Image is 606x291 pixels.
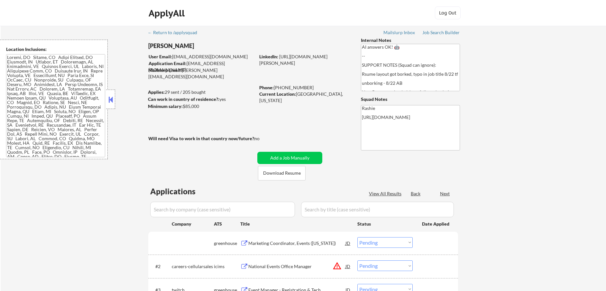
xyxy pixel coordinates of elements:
button: Add a Job Manually [257,152,322,164]
div: [PERSON_NAME] [148,42,280,50]
div: Title [240,221,351,227]
strong: Can work in country of residence?: [148,96,219,102]
div: careers-cellularsales [172,263,214,270]
strong: Applies: [148,89,165,95]
a: ← Return to /applysquad [148,30,203,36]
div: #2 [155,263,167,270]
div: yes [148,96,253,102]
div: [GEOGRAPHIC_DATA], [US_STATE] [259,91,350,103]
div: Mailslurp Inbox [383,30,416,35]
button: Download Resume [258,166,306,180]
div: National Events Office Manager [248,263,345,270]
div: Next [440,190,450,197]
strong: Phone: [259,85,274,90]
div: JD [345,260,351,272]
a: Job Search Builder [422,30,460,36]
div: greenhouse [214,240,240,247]
strong: Current Location: [259,91,296,97]
div: [EMAIL_ADDRESS][DOMAIN_NAME] [149,60,255,73]
div: 29 sent / 205 bought [148,89,255,95]
strong: User Email: [149,54,172,59]
div: Back [411,190,421,197]
div: ← Return to /applysquad [148,30,203,35]
div: View All Results [369,190,403,197]
div: ATS [214,221,240,227]
div: Squad Notes [361,96,460,102]
strong: Mailslurp Email: [148,67,182,73]
div: icims [214,263,240,270]
div: Internal Notes [361,37,460,44]
div: $85,000 [148,103,255,110]
a: Mailslurp Inbox [383,30,416,36]
div: Location Inclusions: [6,46,105,53]
div: JD [345,237,351,249]
input: Search by company (case sensitive) [150,202,295,217]
div: [EMAIL_ADDRESS][DOMAIN_NAME] [149,53,255,60]
strong: LinkedIn: [259,54,278,59]
div: Company [172,221,214,227]
div: ApplyAll [149,8,187,19]
div: [PERSON_NAME][EMAIL_ADDRESS][DOMAIN_NAME] [148,67,255,80]
div: Date Applied [422,221,450,227]
div: no [254,135,273,142]
strong: Application Email: [149,61,187,66]
div: [PHONE_NUMBER] [259,84,350,91]
div: Applications [150,188,214,195]
div: Job Search Builder [422,30,460,35]
div: Marketing Coordinator, Events ([US_STATE]) [248,240,345,247]
input: Search by title (case sensitive) [301,202,454,217]
strong: Minimum salary: [148,103,183,109]
button: warning_amber [333,261,342,270]
strong: Will need Visa to work in that country now/future?: [148,136,255,141]
a: [URL][DOMAIN_NAME][PERSON_NAME] [259,54,327,66]
button: Log Out [435,6,461,19]
div: Status [357,218,413,229]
